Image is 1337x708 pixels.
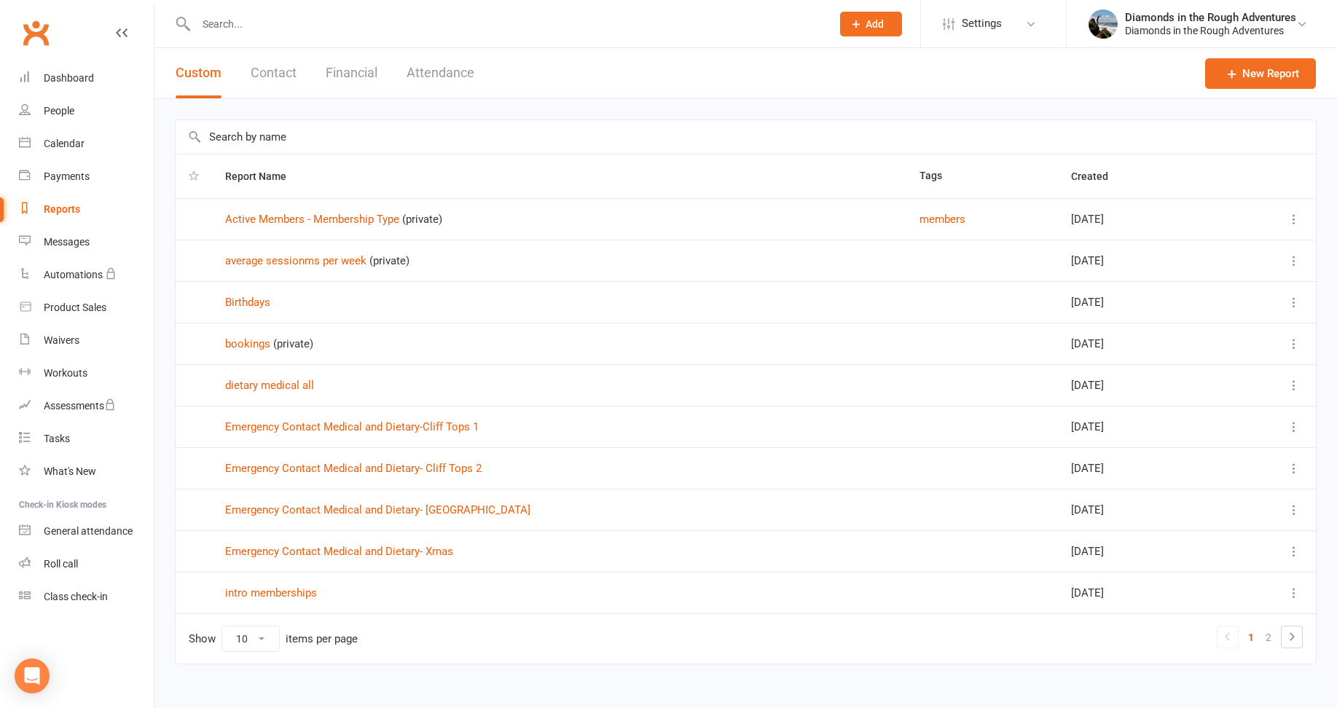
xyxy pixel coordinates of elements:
[920,211,965,228] button: members
[19,357,154,390] a: Workouts
[44,465,96,477] div: What's New
[192,14,821,34] input: Search...
[19,259,154,291] a: Automations
[19,581,154,613] a: Class kiosk mode
[286,633,358,645] div: items per page
[225,420,479,433] a: Emergency Contact Medical and Dietary-Cliff Tops 1
[1058,240,1224,281] td: [DATE]
[19,515,154,548] a: General attendance kiosk mode
[44,433,70,444] div: Tasks
[840,12,902,36] button: Add
[1071,170,1124,182] span: Created
[44,269,103,280] div: Automations
[15,658,50,693] div: Open Intercom Messenger
[44,302,106,313] div: Product Sales
[369,254,409,267] span: (private)
[1058,281,1224,323] td: [DATE]
[176,48,221,98] button: Custom
[1058,323,1224,364] td: [DATE]
[1058,447,1224,489] td: [DATE]
[19,226,154,259] a: Messages
[19,62,154,95] a: Dashboard
[44,170,90,182] div: Payments
[326,48,377,98] button: Financial
[1058,364,1224,406] td: [DATE]
[44,400,116,412] div: Assessments
[19,160,154,193] a: Payments
[225,296,270,309] a: Birthdays
[44,367,87,379] div: Workouts
[44,105,74,117] div: People
[44,558,78,570] div: Roll call
[19,193,154,226] a: Reports
[962,7,1002,40] span: Settings
[1058,489,1224,530] td: [DATE]
[225,462,482,475] a: Emergency Contact Medical and Dietary- Cliff Tops 2
[225,379,314,392] a: dietary medical all
[176,120,1316,154] input: Search by name
[1125,11,1296,24] div: Diamonds in the Rough Adventures
[225,503,530,516] a: Emergency Contact Medical and Dietary- [GEOGRAPHIC_DATA]
[866,18,884,30] span: Add
[19,324,154,357] a: Waivers
[19,390,154,422] a: Assessments
[19,95,154,127] a: People
[1125,24,1296,37] div: Diamonds in the Rough Adventures
[225,545,453,558] a: Emergency Contact Medical and Dietary- Xmas
[407,48,474,98] button: Attendance
[44,203,80,215] div: Reports
[1260,627,1277,648] a: 2
[19,548,154,581] a: Roll call
[1058,406,1224,447] td: [DATE]
[225,168,302,185] button: Report Name
[19,455,154,488] a: What's New
[273,337,313,350] span: (private)
[44,138,85,149] div: Calendar
[44,72,94,84] div: Dashboard
[1071,168,1124,185] button: Created
[44,591,108,602] div: Class check-in
[1058,572,1224,613] td: [DATE]
[1205,58,1316,89] a: New Report
[906,154,1057,198] th: Tags
[44,334,79,346] div: Waivers
[1058,198,1224,240] td: [DATE]
[19,291,154,324] a: Product Sales
[225,586,317,599] a: intro memberships
[225,170,302,182] span: Report Name
[402,213,442,226] span: (private)
[17,15,54,51] a: Clubworx
[19,127,154,160] a: Calendar
[44,525,133,537] div: General attendance
[225,337,270,350] a: bookings
[1242,627,1260,648] a: 1
[189,626,358,652] div: Show
[44,236,90,248] div: Messages
[225,213,399,226] a: Active Members - Membership Type
[225,254,366,267] a: average sessionms per week
[19,422,154,455] a: Tasks
[1058,530,1224,572] td: [DATE]
[251,48,297,98] button: Contact
[1089,9,1118,39] img: thumb_image1543975352.png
